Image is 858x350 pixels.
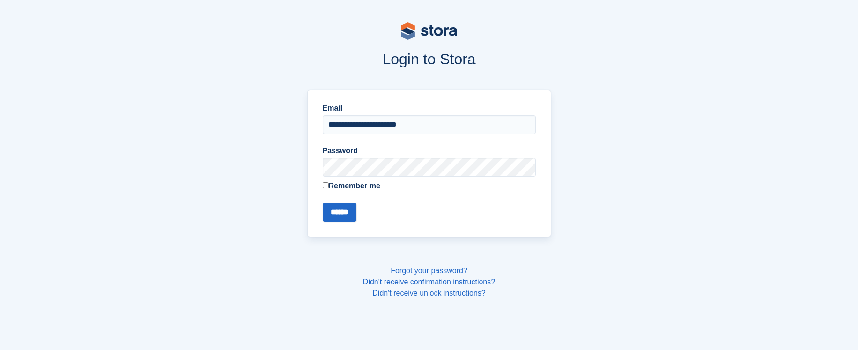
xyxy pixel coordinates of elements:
[401,22,457,40] img: stora-logo-53a41332b3708ae10de48c4981b4e9114cc0af31d8433b30ea865607fb682f29.svg
[323,180,536,192] label: Remember me
[323,182,329,188] input: Remember me
[372,289,485,297] a: Didn't receive unlock instructions?
[323,145,536,156] label: Password
[323,103,536,114] label: Email
[391,267,467,275] a: Forgot your password?
[363,278,495,286] a: Didn't receive confirmation instructions?
[128,51,730,67] h1: Login to Stora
